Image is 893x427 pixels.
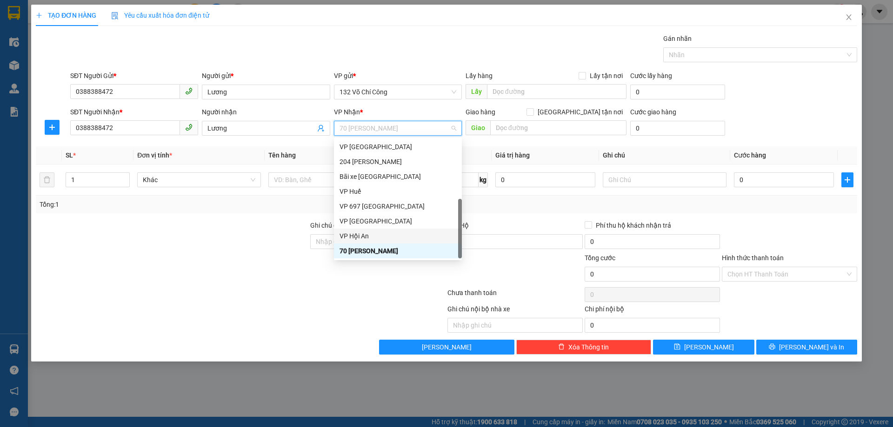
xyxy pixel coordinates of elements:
[340,85,456,99] span: 132 Võ Chí Công
[66,151,73,159] span: SL
[185,124,193,131] span: phone
[599,146,730,164] th: Ghi chú
[45,120,60,135] button: plus
[40,199,345,210] div: Tổng: 1
[586,71,626,81] span: Lấy tận nơi
[70,107,198,117] div: SĐT Người Nhận
[334,243,462,258] div: 70 Nguyễn Hữu Huân
[466,108,495,116] span: Giao hàng
[653,340,754,355] button: save[PERSON_NAME]
[630,72,672,79] label: Cước lấy hàng
[317,125,325,132] span: user-add
[379,340,514,355] button: [PERSON_NAME]
[568,342,609,352] span: Xóa Thông tin
[490,120,626,135] input: Dọc đường
[663,35,692,42] label: Gán nhãn
[842,176,853,184] span: plus
[310,234,446,249] input: Ghi chú đơn hàng
[202,71,330,81] div: Người gửi
[447,222,469,229] span: Thu Hộ
[111,12,119,20] img: icon
[268,151,296,159] span: Tên hàng
[202,107,330,117] div: Người nhận
[334,184,462,199] div: VP Huế
[487,84,626,99] input: Dọc đường
[334,199,462,214] div: VP 697 Điện Biên Phủ
[340,216,456,226] div: VP [GEOGRAPHIC_DATA]
[630,121,725,136] input: Cước giao hàng
[340,246,456,256] div: 70 [PERSON_NAME]
[422,342,472,352] span: [PERSON_NAME]
[185,87,193,95] span: phone
[674,343,680,351] span: save
[466,120,490,135] span: Giao
[36,12,42,19] span: plus
[447,318,583,333] input: Nhập ghi chú
[40,172,54,187] button: delete
[630,85,725,99] input: Cước lấy hàng
[340,171,456,182] div: Bãi xe [GEOGRAPHIC_DATA]
[334,108,360,116] span: VP Nhận
[340,157,456,167] div: 204 [PERSON_NAME]
[585,304,720,318] div: Chi phí nội bộ
[340,142,456,152] div: VP [GEOGRAPHIC_DATA]
[585,254,615,262] span: Tổng cước
[466,84,487,99] span: Lấy
[334,169,462,184] div: Bãi xe Thạch Bàn
[137,151,172,159] span: Đơn vị tính
[334,71,462,81] div: VP gửi
[756,340,857,355] button: printer[PERSON_NAME] và In
[769,343,775,351] span: printer
[592,220,675,230] span: Phí thu hộ khách nhận trả
[143,173,255,187] span: Khác
[841,172,853,187] button: plus
[630,108,676,116] label: Cước giao hàng
[36,12,96,19] span: TẠO ĐƠN HÀNG
[334,139,462,154] div: VP Đà Nẵng
[340,186,456,197] div: VP Huế
[310,222,361,229] label: Ghi chú đơn hàng
[516,340,652,355] button: deleteXóa Thông tin
[334,154,462,169] div: 204 Trần Quang Khải
[340,201,456,211] div: VP 697 [GEOGRAPHIC_DATA]
[268,172,392,187] input: VD: Bàn, Ghế
[558,343,565,351] span: delete
[495,151,530,159] span: Giá trị hàng
[334,214,462,229] div: VP Ninh Bình
[447,304,583,318] div: Ghi chú nội bộ nhà xe
[603,172,726,187] input: Ghi Chú
[466,72,493,79] span: Lấy hàng
[340,121,456,135] span: 70 Nguyễn Hữu Huân
[779,342,844,352] span: [PERSON_NAME] và In
[836,5,862,31] button: Close
[334,229,462,243] div: VP Hội An
[722,254,784,262] label: Hình thức thanh toán
[684,342,734,352] span: [PERSON_NAME]
[479,172,488,187] span: kg
[45,124,59,131] span: plus
[495,172,595,187] input: 0
[70,71,198,81] div: SĐT Người Gửi
[111,12,209,19] span: Yêu cầu xuất hóa đơn điện tử
[845,13,853,21] span: close
[446,288,584,304] div: Chưa thanh toán
[340,231,456,241] div: VP Hội An
[534,107,626,117] span: [GEOGRAPHIC_DATA] tận nơi
[734,151,766,159] span: Cước hàng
